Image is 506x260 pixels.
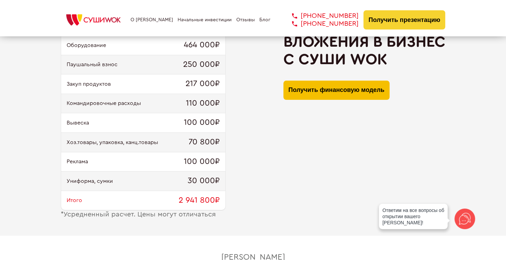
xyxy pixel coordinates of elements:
[67,139,158,145] span: Хоз.товары, упаковка, канц.товары
[67,178,113,184] span: Униформа, сумки
[236,17,255,23] a: Отзывы
[363,10,446,29] button: Получить презентацию
[67,120,89,126] span: Вывеска
[179,196,220,205] span: 2 941 800₽
[67,100,141,106] span: Командировочные расходы
[184,40,220,50] span: 464 000₽
[283,81,390,100] button: Получить финансовую модель
[189,138,220,147] span: 70 800₽
[61,211,226,218] div: Усредненный расчет. Цены могут отличаться
[186,99,220,108] span: 110 000₽
[67,158,88,165] span: Реклама
[184,118,220,128] span: 100 000₽
[183,60,220,70] span: 250 000₽
[282,12,359,20] a: [PHONE_NUMBER]
[282,20,359,28] a: [PHONE_NUMBER]
[184,157,220,167] span: 100 000₽
[188,176,220,186] span: 30 000₽
[178,17,232,23] a: Начальные инвестиции
[131,17,173,23] a: О [PERSON_NAME]
[185,79,220,89] span: 217 000₽
[67,61,117,68] span: Паушальный взнос
[67,81,111,87] span: Закуп продуктов
[379,204,448,229] div: Ответим на все вопросы об открытии вашего [PERSON_NAME]!
[67,197,82,203] span: Итого
[67,42,106,48] span: Оборудование
[259,17,270,23] a: Блог
[283,16,446,68] h2: Первоначальные вложения в бизнес с Суши Wok
[61,12,126,27] img: СУШИWOK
